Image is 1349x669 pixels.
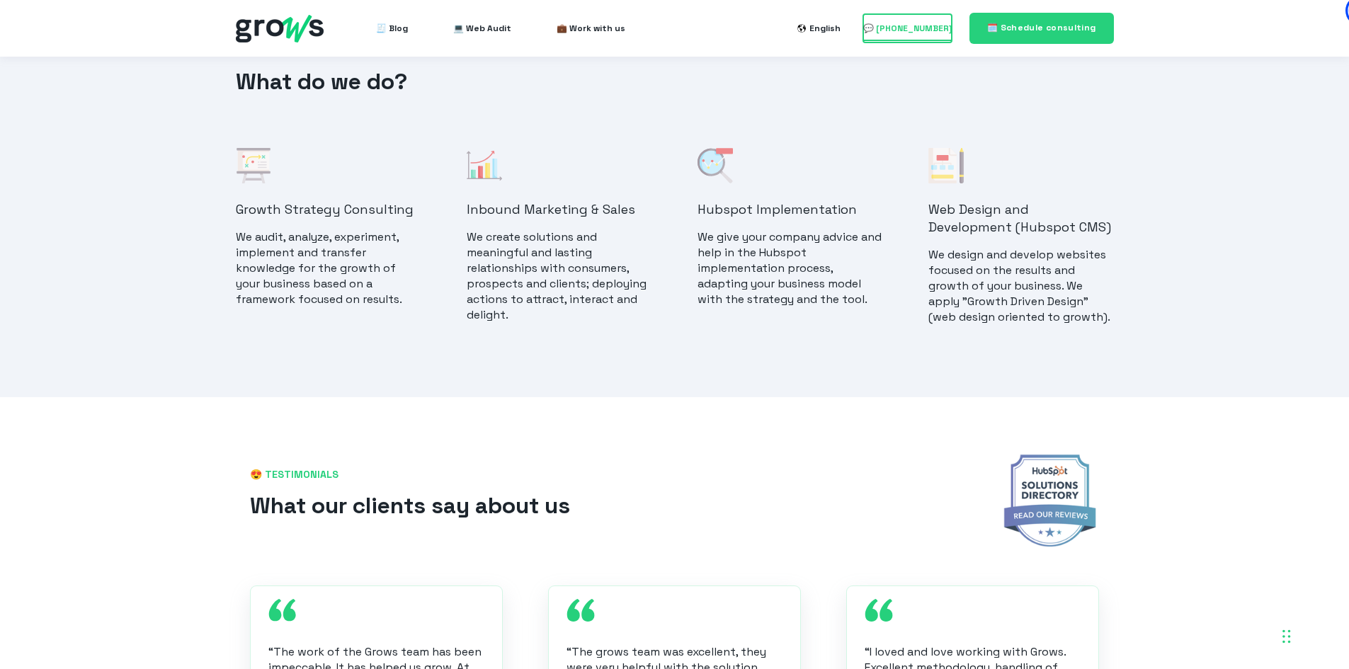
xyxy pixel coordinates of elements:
iframe: Chat Widget [1278,601,1349,669]
a: 💻 Web Audit [453,14,511,42]
span: What our clients say about us [250,491,570,520]
p: We design and develop websites focused on the results and growth of your business. We apply "Grow... [928,247,1114,325]
h4: Web Design and Development (Hubspot CMS) [928,200,1114,236]
img: badge-solution-directory-min [1000,454,1099,547]
div: Drag [1282,615,1291,658]
span: 😍 TESTIMONIALS [250,468,950,482]
span: 🗓️ Schedule consulting [987,22,1096,33]
div: English [809,20,841,37]
p: We audit, analyze, experiment, implement and transfer knowledge for the growth of your business b... [236,229,421,307]
h4: Hubspot Implementation [698,200,883,218]
p: We create solutions and meaningful and lasting relationships with consumers, prospects and client... [467,229,652,323]
a: 💬 [PHONE_NUMBER] [863,14,952,42]
a: 🧾 Blog [376,14,408,42]
a: 💼 Work with us [557,14,625,42]
a: 🗓️ Schedule consulting [969,13,1114,43]
img: 021-analysis [698,148,733,183]
img: 002-statistics [467,148,502,183]
h2: What do we do? [236,66,1114,98]
img: 001-strategy [236,148,271,183]
p: We give your company advice and help in the Hubspot implementation process, adapting your busines... [698,229,883,307]
h4: Inbound Marketing & Sales [467,200,652,218]
h4: Growth Strategy Consulting [236,200,421,218]
img: grows - hubspot [236,15,324,42]
img: Diseño y Desarrollo Web (Hubspot CMS) [928,148,964,183]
